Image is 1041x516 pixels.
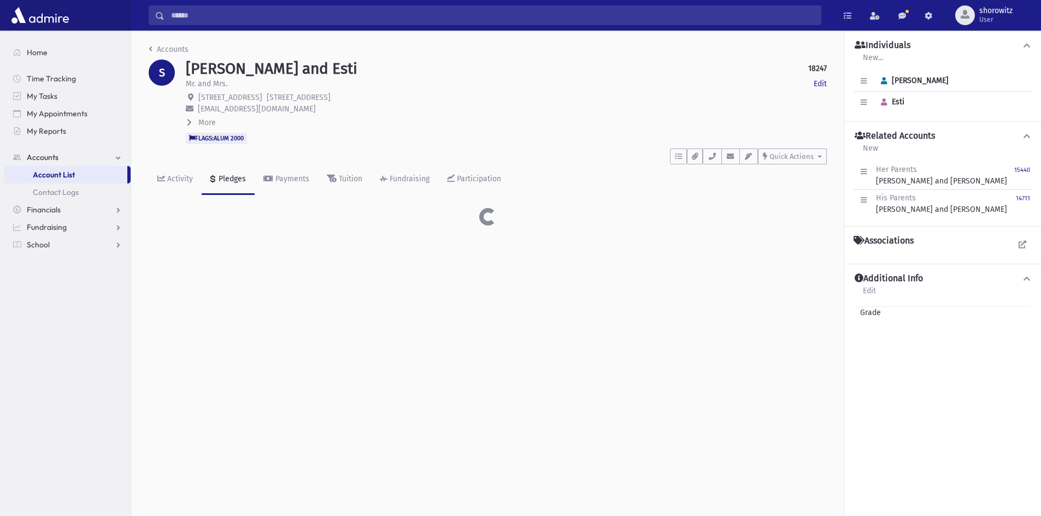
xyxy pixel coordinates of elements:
a: My Appointments [4,105,131,122]
button: Individuals [854,40,1032,51]
button: Related Accounts [854,131,1032,142]
a: Fundraising [371,164,438,195]
a: New [862,142,879,162]
a: Participation [438,164,510,195]
div: [PERSON_NAME] and [PERSON_NAME] [876,164,1007,187]
span: Time Tracking [27,74,76,84]
span: More [198,118,216,127]
a: Financials [4,201,131,218]
span: FLAGS:ALUM 2000 [186,133,247,144]
span: Contact Logs [33,187,79,197]
a: 14711 [1016,192,1030,215]
span: Account List [33,170,75,180]
small: 15440 [1014,167,1030,174]
div: Tuition [337,174,362,183]
div: Participation [455,174,501,183]
button: Quick Actions [758,149,827,164]
span: Home [27,48,48,57]
span: [STREET_ADDRESS] [198,93,262,102]
button: More [186,117,217,128]
a: My Tasks [4,87,131,105]
a: Fundraising [4,218,131,236]
a: New... [862,51,884,71]
div: S [149,60,175,86]
button: Additional Info [854,273,1032,284]
a: School [4,236,131,253]
span: Her Parents [876,165,917,174]
span: Financials [27,205,61,215]
a: Activity [149,164,202,195]
span: My Appointments [27,109,87,118]
a: My Reports [4,122,131,140]
span: [PERSON_NAME] [876,76,949,85]
a: Edit [862,284,877,304]
span: Quick Actions [769,152,814,161]
input: Search [164,5,821,25]
img: AdmirePro [9,4,72,26]
span: shorowitz [979,7,1013,15]
a: Payments [255,164,318,195]
div: [PERSON_NAME] and [PERSON_NAME] [876,192,1007,215]
span: User [979,15,1013,24]
a: Accounts [149,45,189,54]
h4: Individuals [855,40,910,51]
div: Fundraising [387,174,430,183]
small: 14711 [1016,195,1030,202]
div: Payments [273,174,309,183]
strong: 18247 [808,63,827,74]
p: Mr. and Mrs. [186,78,227,90]
span: Fundraising [27,222,67,232]
h4: Additional Info [855,273,923,284]
a: Edit [814,78,827,90]
a: Tuition [318,164,371,195]
span: Esti [876,97,904,106]
a: Contact Logs [4,183,131,201]
a: Home [4,44,131,61]
div: Pledges [216,174,246,183]
h4: Related Accounts [855,131,935,142]
span: Accounts [27,152,58,162]
a: Accounts [4,149,131,166]
nav: breadcrumb [149,44,189,60]
span: My Tasks [27,91,57,101]
span: School [27,240,50,250]
div: Activity [165,174,193,183]
span: [STREET_ADDRESS] [267,93,331,102]
span: My Reports [27,126,66,136]
span: His Parents [876,193,916,203]
h4: Associations [854,235,914,246]
a: 15440 [1014,164,1030,187]
a: Time Tracking [4,70,131,87]
a: Account List [4,166,127,183]
span: [EMAIL_ADDRESS][DOMAIN_NAME] [198,104,316,114]
span: Grade [856,307,881,318]
h1: [PERSON_NAME] and Esti [186,60,357,78]
a: Pledges [202,164,255,195]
